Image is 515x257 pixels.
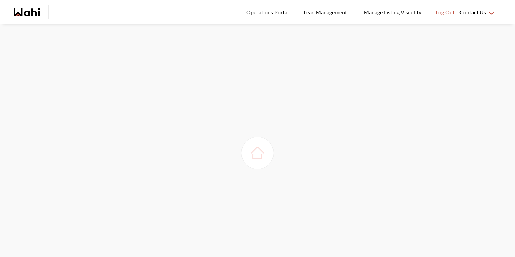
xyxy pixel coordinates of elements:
img: loading house image [248,143,267,162]
span: Operations Portal [246,8,291,17]
span: Log Out [436,8,455,17]
span: Manage Listing Visibility [362,8,423,17]
a: Wahi homepage [14,8,40,16]
span: Lead Management [303,8,349,17]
